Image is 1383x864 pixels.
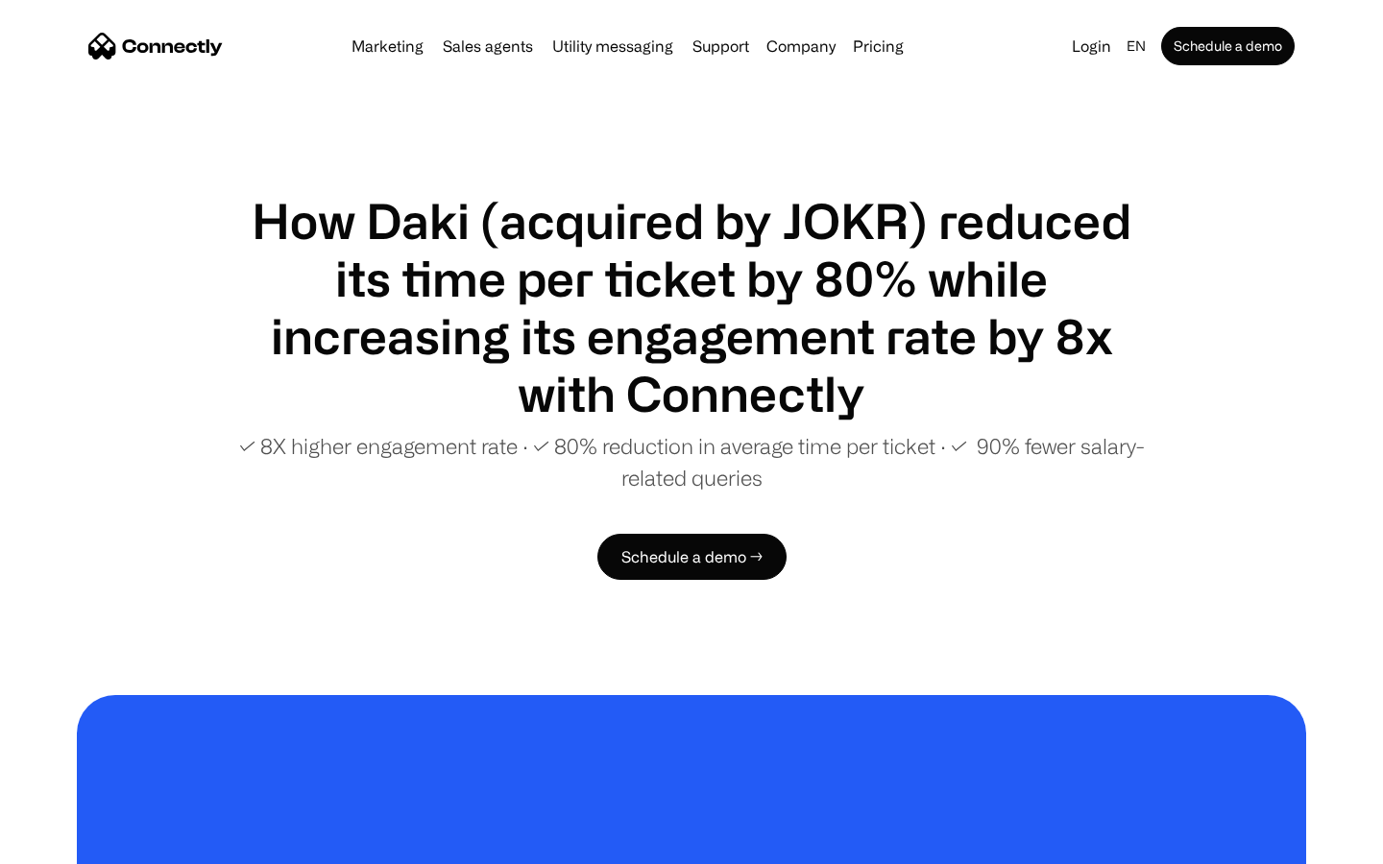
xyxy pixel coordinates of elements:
[845,38,911,54] a: Pricing
[230,192,1152,422] h1: How Daki (acquired by JOKR) reduced its time per ticket by 80% while increasing its engagement ra...
[230,430,1152,493] p: ✓ 8X higher engagement rate ∙ ✓ 80% reduction in average time per ticket ∙ ✓ 90% fewer salary-rel...
[1119,33,1157,60] div: en
[685,38,757,54] a: Support
[435,38,541,54] a: Sales agents
[88,32,223,60] a: home
[1064,33,1119,60] a: Login
[19,828,115,857] aside: Language selected: English
[38,830,115,857] ul: Language list
[761,33,841,60] div: Company
[597,534,787,580] a: Schedule a demo →
[1127,33,1146,60] div: en
[766,33,836,60] div: Company
[1161,27,1295,65] a: Schedule a demo
[344,38,431,54] a: Marketing
[545,38,681,54] a: Utility messaging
